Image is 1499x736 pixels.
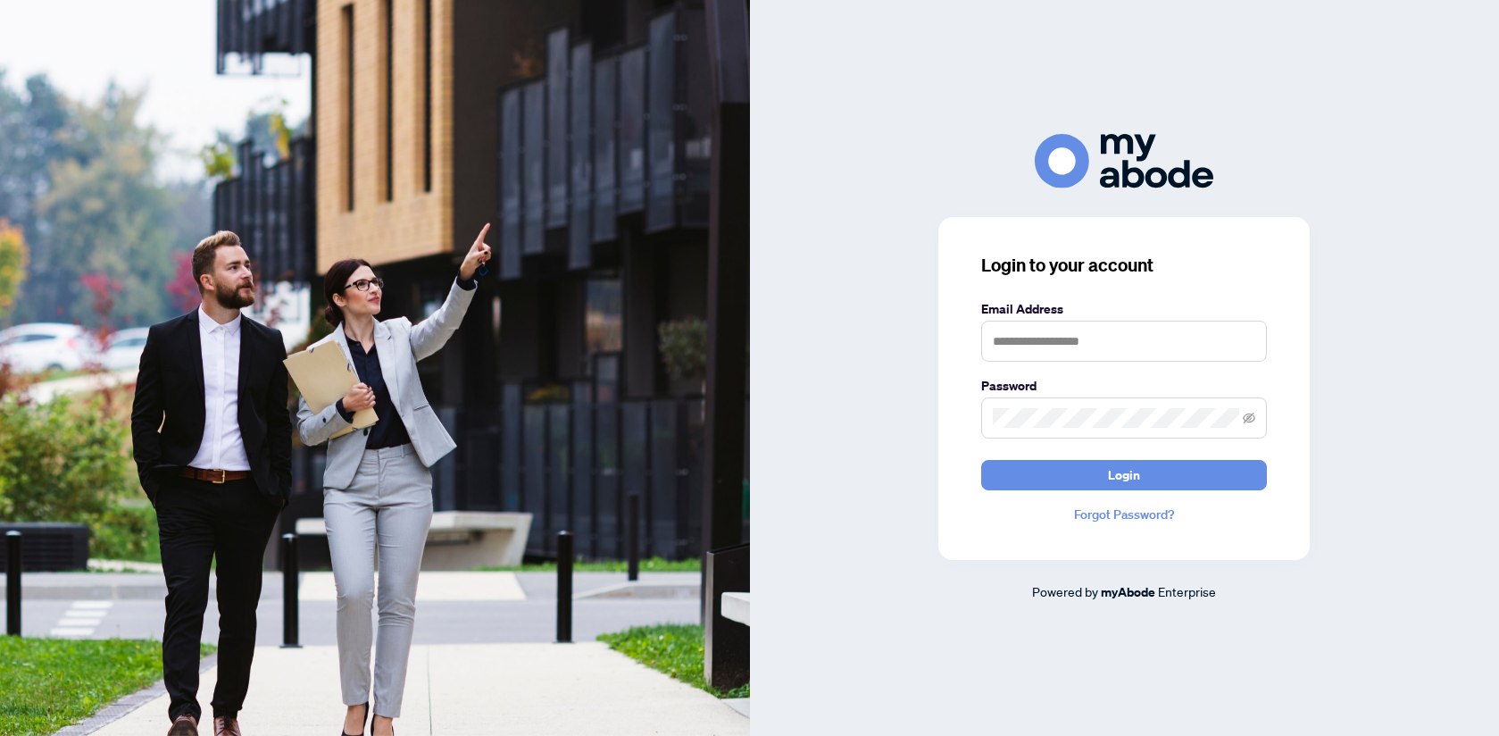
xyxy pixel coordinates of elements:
label: Email Address [981,299,1267,319]
span: eye-invisible [1243,412,1255,424]
h3: Login to your account [981,253,1267,278]
span: Enterprise [1158,583,1216,599]
a: Forgot Password? [981,505,1267,524]
img: ma-logo [1035,134,1213,188]
label: Password [981,376,1267,396]
span: Powered by [1032,583,1098,599]
button: Login [981,460,1267,490]
span: Login [1108,461,1140,489]
a: myAbode [1101,582,1155,602]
